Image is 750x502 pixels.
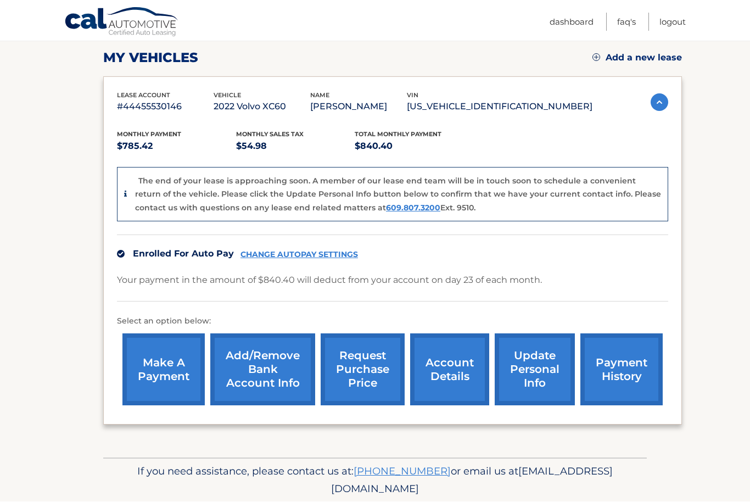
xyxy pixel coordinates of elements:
img: add.svg [592,54,600,62]
p: [PERSON_NAME] [310,99,407,115]
a: Add/Remove bank account info [210,334,315,406]
span: Total Monthly Payment [355,131,441,138]
a: CHANGE AUTOPAY SETTINGS [240,250,358,260]
a: Logout [659,13,686,31]
span: [EMAIL_ADDRESS][DOMAIN_NAME] [331,465,613,495]
p: $785.42 [117,139,236,154]
span: Enrolled For Auto Pay [133,249,234,259]
a: make a payment [122,334,205,406]
span: vin [407,92,418,99]
p: The end of your lease is approaching soon. A member of our lease end team will be in touch soon t... [135,176,661,213]
p: #44455530146 [117,99,214,115]
span: Monthly sales Tax [236,131,304,138]
a: request purchase price [321,334,405,406]
p: Your payment in the amount of $840.40 will deduct from your account on day 23 of each month. [117,273,542,288]
p: $840.40 [355,139,474,154]
p: Select an option below: [117,315,668,328]
a: update personal info [495,334,575,406]
p: If you need assistance, please contact us at: or email us at [110,463,640,498]
a: FAQ's [617,13,636,31]
a: Cal Automotive [64,7,180,39]
p: 2022 Volvo XC60 [214,99,310,115]
a: 609.807.3200 [386,203,440,213]
span: name [310,92,329,99]
p: [US_VEHICLE_IDENTIFICATION_NUMBER] [407,99,592,115]
a: account details [410,334,489,406]
a: payment history [580,334,663,406]
span: Monthly Payment [117,131,181,138]
h2: my vehicles [103,50,198,66]
p: $54.98 [236,139,355,154]
a: Add a new lease [592,53,682,64]
span: vehicle [214,92,241,99]
a: Dashboard [550,13,594,31]
img: check.svg [117,250,125,258]
a: [PHONE_NUMBER] [354,465,451,478]
span: lease account [117,92,170,99]
img: accordion-active.svg [651,94,668,111]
